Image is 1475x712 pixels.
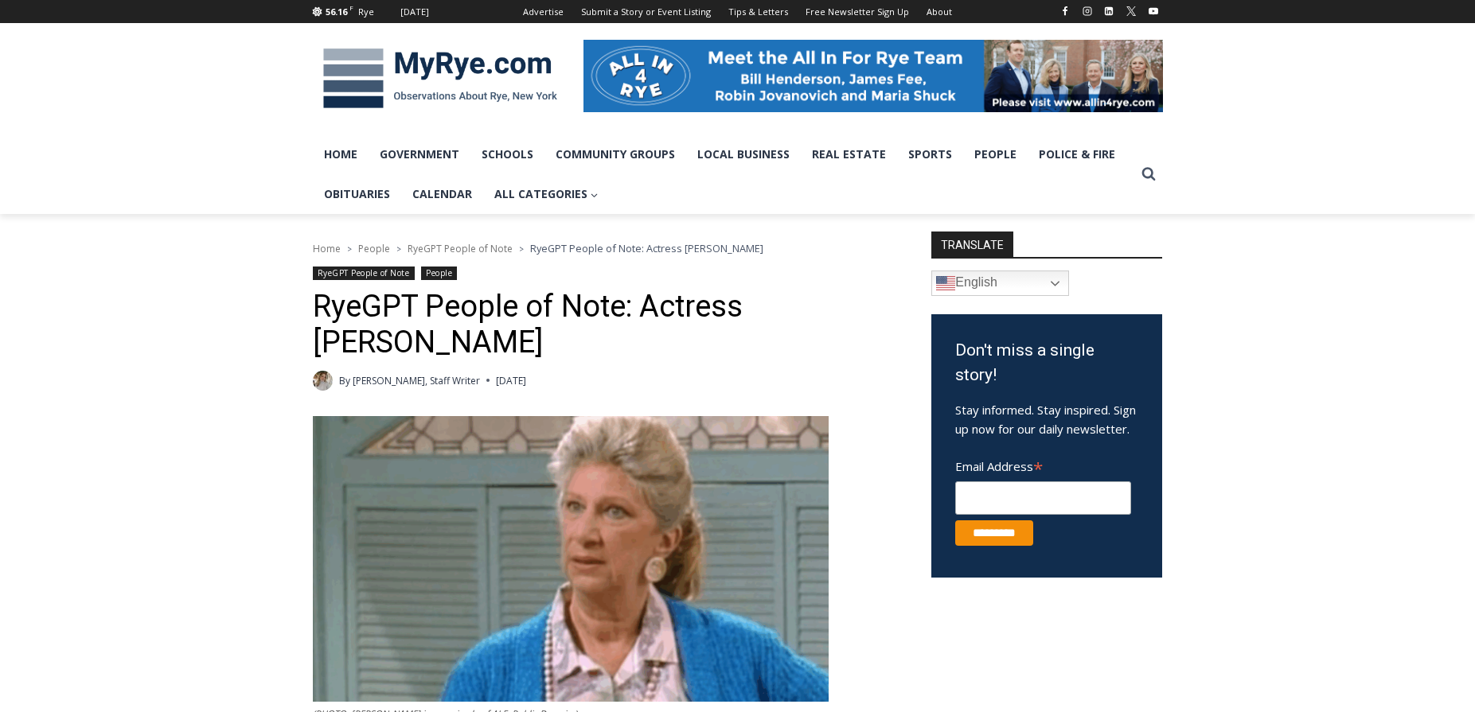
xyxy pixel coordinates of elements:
[931,231,1013,257] strong: TRANSLATE
[1122,2,1141,21] a: X
[358,5,374,19] div: Rye
[313,240,890,256] nav: Breadcrumbs
[313,289,890,361] h1: RyeGPT People of Note: Actress [PERSON_NAME]
[349,3,353,12] span: F
[1078,2,1097,21] a: Instagram
[396,243,401,255] span: >
[1144,2,1163,21] a: YouTube
[963,134,1028,174] a: People
[496,373,526,388] time: [DATE]
[686,134,801,174] a: Local Business
[494,185,599,203] span: All Categories
[483,174,610,214] a: All Categories
[401,174,483,214] a: Calendar
[313,267,415,280] a: RyeGPT People of Note
[1028,134,1126,174] a: Police & Fire
[347,243,352,255] span: >
[1134,160,1163,189] button: View Search Form
[801,134,897,174] a: Real Estate
[313,174,401,214] a: Obituaries
[313,134,1134,215] nav: Primary Navigation
[519,243,524,255] span: >
[313,37,568,120] img: MyRye.com
[897,134,963,174] a: Sports
[544,134,686,174] a: Community Groups
[358,242,390,255] a: People
[339,373,350,388] span: By
[1056,2,1075,21] a: Facebook
[353,374,480,387] a: [PERSON_NAME], Staff Writer
[530,241,763,255] span: RyeGPT People of Note: Actress [PERSON_NAME]
[583,40,1163,111] img: All in for Rye
[400,5,429,19] div: [DATE]
[313,416,829,702] img: (PHOTO: Sheridan in an episode of ALF. Public Domain.)
[955,338,1138,388] h3: Don't miss a single story!
[470,134,544,174] a: Schools
[931,270,1069,296] a: English
[421,267,457,280] a: People
[936,274,955,293] img: en
[313,371,333,391] a: Author image
[955,400,1138,438] p: Stay informed. Stay inspired. Sign up now for our daily newsletter.
[313,134,369,174] a: Home
[955,450,1131,479] label: Email Address
[313,242,341,255] a: Home
[1099,2,1118,21] a: Linkedin
[369,134,470,174] a: Government
[326,6,347,18] span: 56.16
[313,371,333,391] img: (PHOTO: MyRye.com Summer 2023 intern Beatrice Larzul.)
[408,242,513,255] a: RyeGPT People of Note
